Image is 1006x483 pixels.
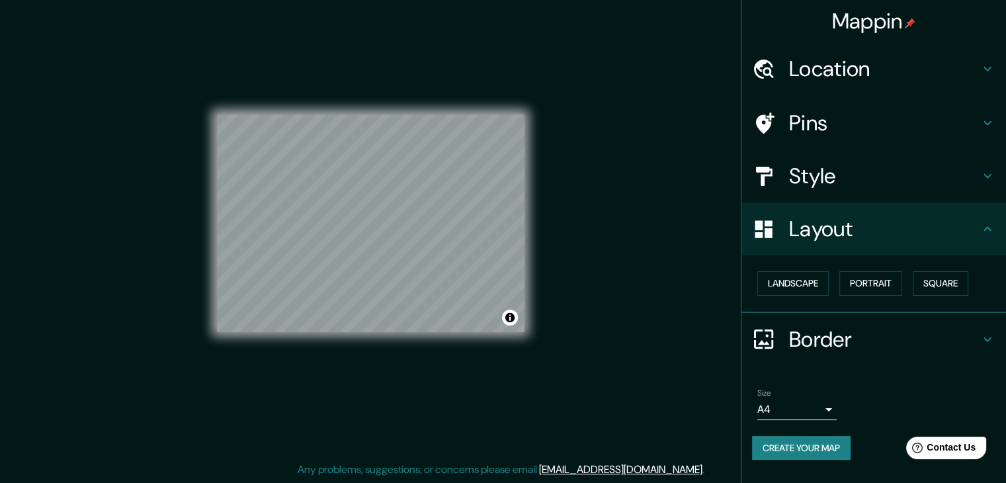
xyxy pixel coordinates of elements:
h4: Location [789,56,980,82]
button: Create your map [752,436,851,461]
h4: Layout [789,216,980,242]
button: Landscape [757,271,829,296]
div: Pins [741,97,1006,150]
div: Layout [741,202,1006,255]
div: A4 [757,399,837,420]
h4: Border [789,326,980,353]
iframe: Help widget launcher [888,431,991,468]
div: . [704,462,706,478]
h4: Mappin [832,8,916,34]
h4: Pins [789,110,980,136]
div: Style [741,150,1006,202]
button: Toggle attribution [502,310,518,326]
div: Location [741,42,1006,95]
a: [EMAIL_ADDRESS][DOMAIN_NAME] [539,462,702,476]
div: Border [741,313,1006,366]
img: pin-icon.png [905,18,915,28]
p: Any problems, suggestions, or concerns please email . [298,462,704,478]
button: Portrait [839,271,902,296]
button: Square [913,271,968,296]
div: . [706,462,709,478]
label: Size [757,387,771,398]
canvas: Map [217,114,524,332]
h4: Style [789,163,980,189]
